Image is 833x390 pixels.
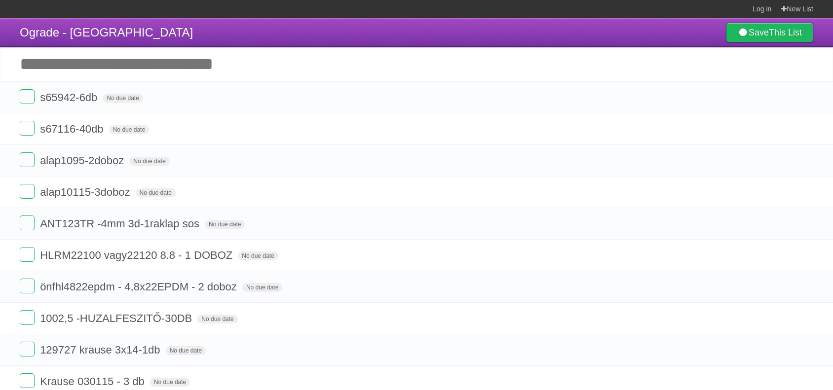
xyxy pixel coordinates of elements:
span: No due date [205,220,245,229]
span: Krause 030115 - 3 db [40,375,147,388]
span: ANT123TR -4mm 3d-1raklap sos [40,217,202,230]
span: No due date [166,346,206,355]
span: s65942-6db [40,91,100,104]
span: alap10115-3doboz [40,186,132,198]
label: Done [20,373,35,388]
span: No due date [242,283,282,292]
span: No due date [197,315,237,323]
span: alap1095-2doboz [40,154,126,167]
span: No due date [129,157,169,166]
span: No due date [136,188,176,197]
span: 129727 krause 3x14-1db [40,344,162,356]
span: No due date [238,251,278,260]
span: HLRM22100 vagy22120 8.8 - 1 DOBOZ [40,249,235,261]
span: s67116-40db [40,123,106,135]
label: Done [20,152,35,167]
label: Done [20,121,35,136]
label: Done [20,310,35,325]
label: Done [20,89,35,104]
b: This List [769,28,802,37]
span: No due date [103,94,143,103]
span: 1002,5 -HUZALFESZITŐ-30DB [40,312,194,324]
a: SaveThis List [726,23,813,42]
label: Done [20,279,35,293]
label: Done [20,247,35,262]
span: önfhl4822epdm - 4,8x22EPDM - 2 doboz [40,281,239,293]
label: Done [20,342,35,356]
label: Done [20,184,35,199]
span: Ograde - [GEOGRAPHIC_DATA] [20,26,193,39]
span: No due date [109,125,149,134]
label: Done [20,215,35,230]
span: No due date [150,378,190,387]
